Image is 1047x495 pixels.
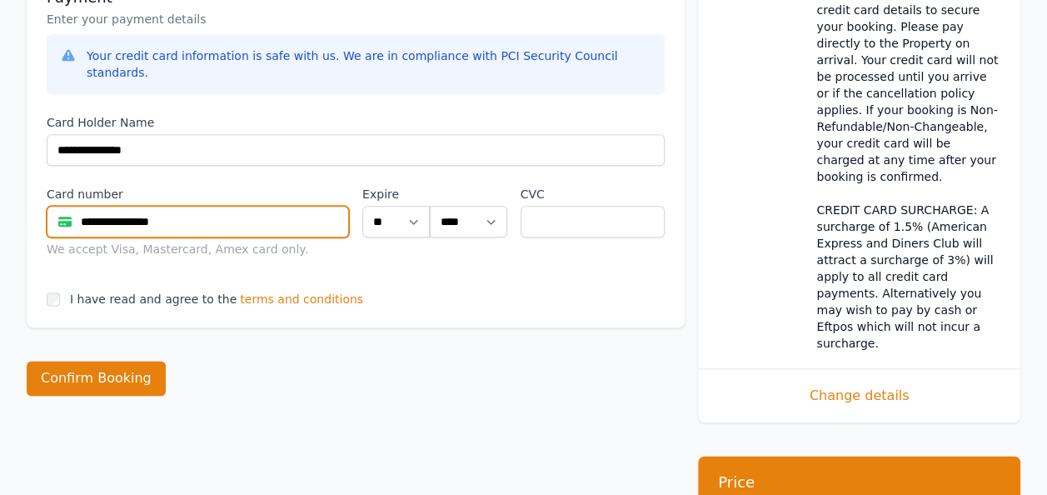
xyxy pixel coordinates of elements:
[47,114,665,131] label: Card Holder Name
[47,186,349,202] label: Card number
[87,47,651,81] div: Your credit card information is safe with us. We are in compliance with PCI Security Council stan...
[362,186,430,202] label: Expire
[27,361,166,396] button: Confirm Booking
[718,472,1000,492] h3: Price
[521,186,666,202] label: CVC
[70,292,237,306] label: I have read and agree to the
[47,11,665,27] p: Enter your payment details
[718,386,1000,406] span: Change details
[240,291,363,307] span: terms and conditions
[430,186,506,202] label: .
[47,241,349,257] div: We accept Visa, Mastercard, Amex card only.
